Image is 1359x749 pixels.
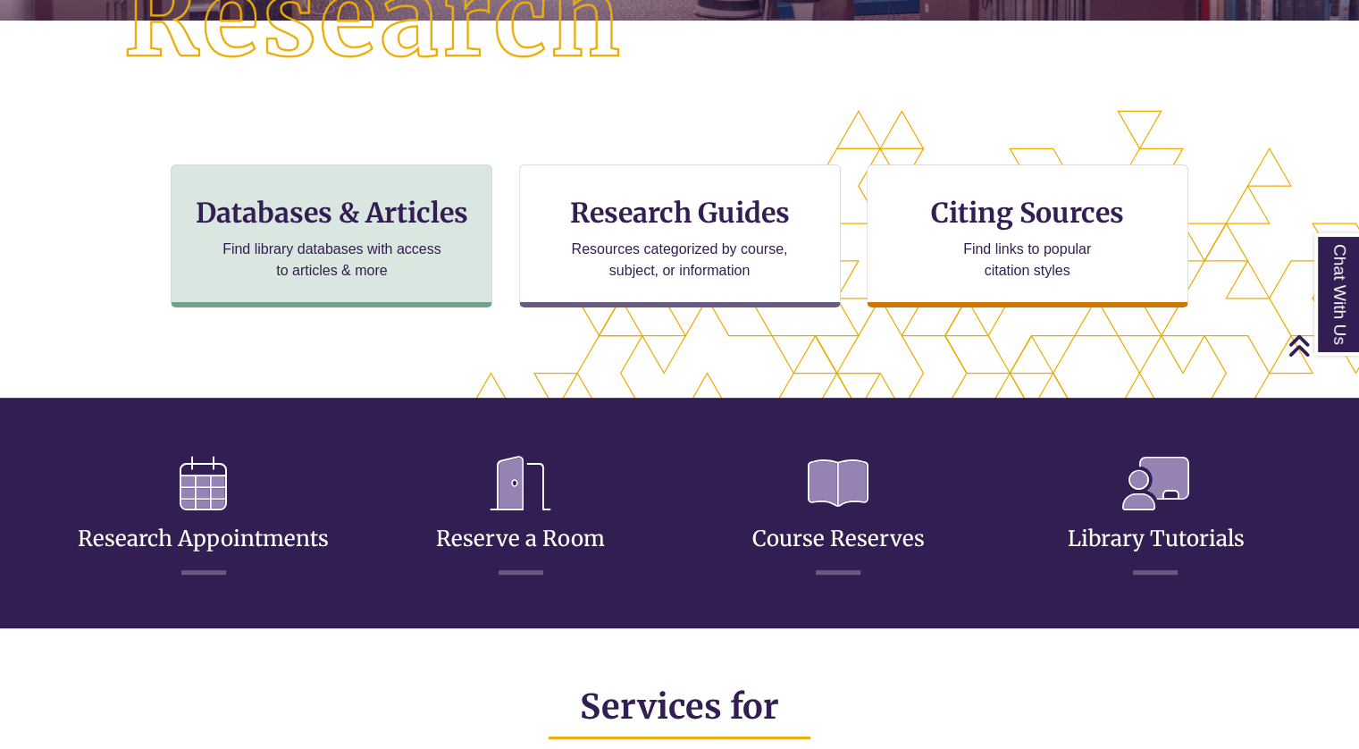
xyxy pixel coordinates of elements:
[1067,482,1244,552] a: Library Tutorials
[919,196,1137,230] h3: Citing Sources
[534,196,826,230] h3: Research Guides
[752,482,925,552] a: Course Reserves
[186,196,477,230] h3: Databases & Articles
[215,239,449,282] p: Find library databases with access to articles & more
[436,482,605,552] a: Reserve a Room
[1288,333,1355,358] a: Back to Top
[940,239,1114,282] p: Find links to popular citation styles
[867,164,1188,307] a: Citing Sources Find links to popular citation styles
[580,686,779,728] span: Services for
[563,239,796,282] p: Resources categorized by course, subject, or information
[78,482,329,552] a: Research Appointments
[171,164,492,307] a: Databases & Articles Find library databases with access to articles & more
[519,164,841,307] a: Research Guides Resources categorized by course, subject, or information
